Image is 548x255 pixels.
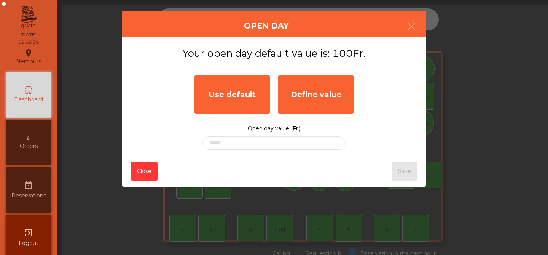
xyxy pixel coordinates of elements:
label: Open day value (Fr.) [248,123,301,134]
h3: Your open day default value is: 100Fr. [137,47,411,60]
div: Use default [194,75,270,114]
h4: Open Day [244,20,289,32]
div: Define value [278,75,354,114]
button: Close [131,162,158,181]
